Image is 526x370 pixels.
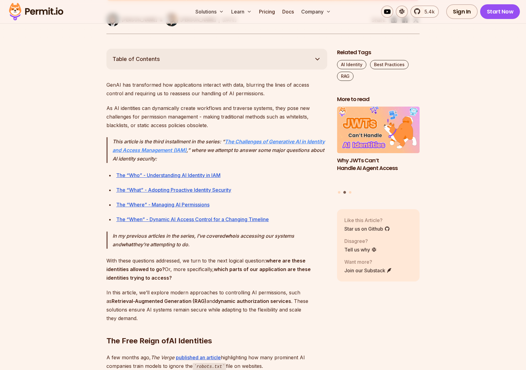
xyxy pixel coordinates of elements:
[106,49,327,70] button: Table of Contents
[169,336,212,345] strong: AI Identities
[344,267,392,274] a: Join our Substack
[193,6,226,18] button: Solutions
[337,107,420,187] li: 2 of 3
[344,237,377,245] p: Disagree?
[337,96,420,103] h2: More to read
[446,4,478,19] a: Sign In
[370,60,409,69] a: Best Practices
[116,187,231,193] a: The “What” - Adopting Proactive Identity Security
[421,8,435,15] span: 5.4k
[344,246,377,253] a: Tell us why
[176,354,221,361] a: published an article
[106,104,327,130] p: As AI identities can dynamically create workflows and traverse systems, they pose new challenges ...
[113,55,160,63] span: Table of Contents
[106,81,327,98] p: GenAI has transformed how applications interact with data, blurring the lines of access control a...
[337,72,354,81] a: RAG
[299,6,333,18] button: Company
[344,217,390,224] p: Like this Article?
[343,191,346,194] button: Go to slide 2
[257,6,277,18] a: Pricing
[121,241,133,247] strong: what
[106,137,327,163] blockquote: This article is the third installment in the series: “ ,” where we attempt to answer some major q...
[337,157,420,172] h3: Why JWTs Can’t Handle AI Agent Access
[106,256,327,282] p: With these questions addressed, we turn to the next logical question: Or, more specifically,
[337,107,420,194] div: Posts
[280,6,296,18] a: Docs
[337,49,420,56] h2: Related Tags
[344,258,392,266] p: Want more?
[337,60,366,69] a: AI Identity
[480,4,520,19] a: Start Now
[337,107,420,153] img: Why JWTs Can’t Handle AI Agent Access
[106,311,327,346] h2: The Free Reign of
[116,216,269,222] a: The “When” - Dynamic AI Access Control for a Changing Timeline
[116,172,220,178] a: The “Who” - Understanding AI Identity in IAM
[151,354,174,361] em: The Verge
[106,288,327,323] p: In this article, we’ll explore modern approaches to controlling AI permissions, such as and . The...
[338,191,340,194] button: Go to slide 1
[112,298,206,304] strong: Retrieval-Augmented Generation (RAG)
[225,233,235,239] strong: who
[410,6,439,18] a: 5.4k
[344,225,390,232] a: Star us on Github
[6,1,66,22] img: Permit logo
[215,298,291,304] strong: dynamic authorization services
[229,6,254,18] button: Learn
[106,232,327,249] blockquote: In my previous articles in the series, I’ve covered is accessing our systems and they’re attempti...
[349,191,351,194] button: Go to slide 3
[116,202,209,208] a: The “Where” - Managing AI Permissions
